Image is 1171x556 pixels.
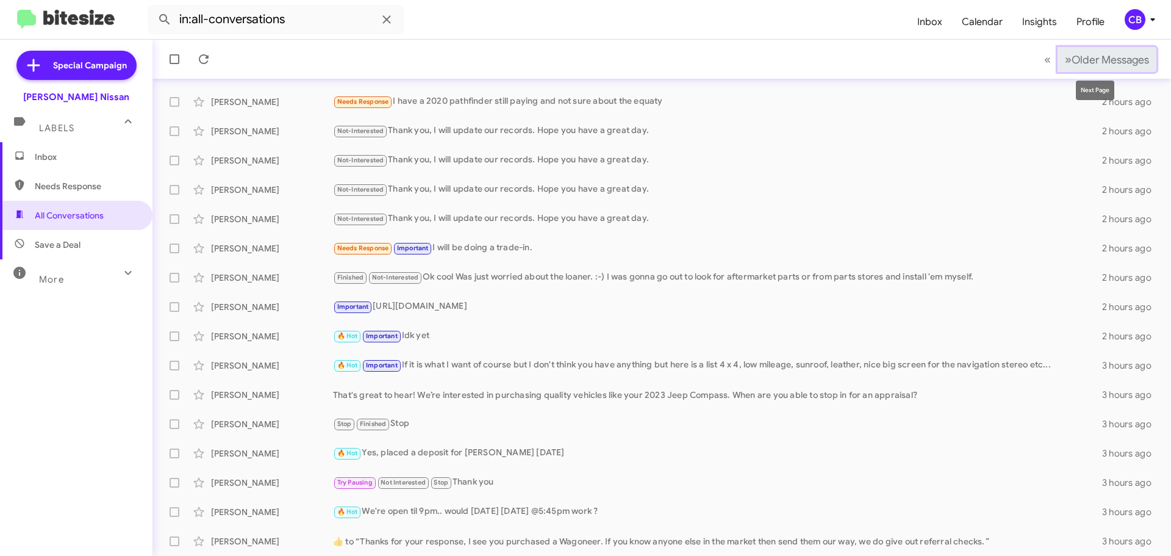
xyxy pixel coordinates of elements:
div: [PERSON_NAME] [211,184,333,196]
div: [PERSON_NAME] [211,242,333,255]
div: We're open til 9pm.. would [DATE] [DATE] @5:45pm work ? [333,505,1102,519]
div: [PERSON_NAME] [211,125,333,137]
span: 🔥 Hot [337,508,358,516]
a: Inbox [908,4,952,40]
div: If it is what I want of course but I don't think you have anything but here is a list 4 x 4, low ... [333,358,1102,372]
div: [PERSON_NAME] [211,359,333,372]
span: Older Messages [1072,53,1149,67]
div: [PERSON_NAME] [211,418,333,430]
div: [PERSON_NAME] [211,96,333,108]
div: 3 hours ago [1102,447,1161,460]
span: Save a Deal [35,239,81,251]
div: Yes, placed a deposit for [PERSON_NAME] [DATE] [333,446,1102,460]
div: ​👍​ to “ Thanks for your response, I see you purchased a Wagoneer. If you know anyone else in the... [333,535,1102,547]
div: [PERSON_NAME] [211,506,333,518]
div: 3 hours ago [1102,418,1161,430]
div: Next Page [1076,81,1114,100]
span: Not Interested [381,478,426,486]
span: Important [366,361,398,369]
a: Profile [1067,4,1114,40]
div: [PERSON_NAME] [211,535,333,547]
span: Not-Interested [337,156,384,164]
div: That's great to hear! We’re interested in purchasing quality vehicles like your 2023 Jeep Compass... [333,389,1102,401]
span: Needs Response [35,180,138,192]
div: CB [1125,9,1145,30]
div: Thank you, I will update our records. Hope you have a great day. [333,124,1102,138]
span: Stop [434,478,448,486]
div: [PERSON_NAME] [211,272,333,284]
div: Thank you, I will update our records. Hope you have a great day. [333,182,1102,197]
span: 🔥 Hot [337,332,358,340]
span: Not-Interested [337,215,384,223]
span: Inbox [35,151,138,163]
span: More [39,274,64,285]
div: Thank you, I will update our records. Hope you have a great day. [333,212,1102,226]
div: 3 hours ago [1102,506,1161,518]
span: 🔥 Hot [337,361,358,369]
span: Not-Interested [337,186,384,193]
div: 3 hours ago [1102,389,1161,401]
nav: Page navigation example [1037,47,1156,72]
span: All Conversations [35,209,104,222]
div: [PERSON_NAME] [211,154,333,167]
a: Calendar [952,4,1012,40]
div: 3 hours ago [1102,535,1161,547]
div: [PERSON_NAME] [211,301,333,313]
span: Finished [360,420,387,428]
span: » [1065,52,1072,67]
div: [PERSON_NAME] [211,213,333,225]
div: I have a 2020 pathfinder still paying and not sure about the equaty [333,95,1102,109]
button: CB [1114,9,1158,30]
div: 2 hours ago [1102,96,1161,108]
div: 2 hours ago [1102,330,1161,342]
div: Thank you [333,475,1102,489]
div: 3 hours ago [1102,477,1161,489]
div: 2 hours ago [1102,242,1161,255]
div: 3 hours ago [1102,359,1161,372]
span: Labels [39,123,74,134]
div: 2 hours ago [1102,272,1161,284]
div: [PERSON_NAME] [211,389,333,401]
span: Finished [337,273,364,281]
button: Next [1058,47,1156,72]
div: 2 hours ago [1102,184,1161,196]
div: [PERSON_NAME] Nissan [23,91,129,103]
span: Needs Response [337,98,389,106]
div: 2 hours ago [1102,154,1161,167]
span: Not-Interested [372,273,419,281]
span: Special Campaign [53,59,127,71]
div: 2 hours ago [1102,213,1161,225]
div: 2 hours ago [1102,301,1161,313]
div: Idk yet [333,329,1102,343]
div: 2 hours ago [1102,125,1161,137]
span: Important [397,244,429,252]
span: Needs Response [337,244,389,252]
a: Insights [1012,4,1067,40]
span: Not-Interested [337,127,384,135]
div: I will be doing a trade-in. [333,241,1102,255]
div: Thank you, I will update our records. Hope you have a great day. [333,153,1102,167]
div: [URL][DOMAIN_NAME] [333,300,1102,314]
div: [PERSON_NAME] [211,447,333,460]
span: « [1044,52,1051,67]
button: Previous [1037,47,1058,72]
span: Stop [337,420,352,428]
div: Ok cool Was just worried about the loaner. :-) I was gonna go out to look for aftermarket parts o... [333,270,1102,284]
span: Important [337,303,369,311]
input: Search [148,5,404,34]
span: Important [366,332,398,340]
div: [PERSON_NAME] [211,330,333,342]
a: Special Campaign [16,51,137,80]
span: 🔥 Hot [337,449,358,457]
div: Stop [333,417,1102,431]
div: [PERSON_NAME] [211,477,333,489]
span: Try Pausing [337,478,373,486]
